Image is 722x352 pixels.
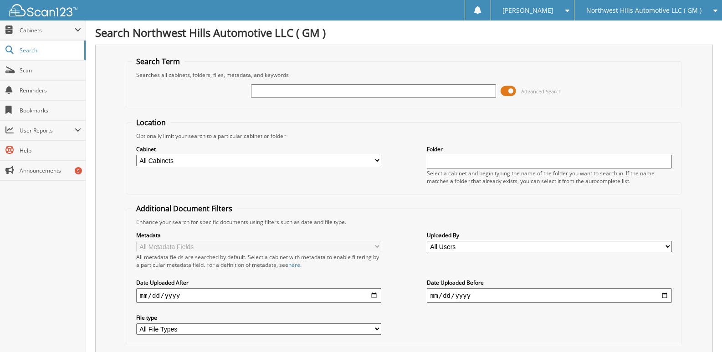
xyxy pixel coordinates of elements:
[132,117,170,128] legend: Location
[20,167,81,174] span: Announcements
[132,71,676,79] div: Searches all cabinets, folders, files, metadata, and keywords
[136,231,381,239] label: Metadata
[20,87,81,94] span: Reminders
[9,4,77,16] img: scan123-logo-white.svg
[20,26,75,34] span: Cabinets
[586,8,702,13] span: Northwest Hills Automotive LLC ( GM )
[427,145,672,153] label: Folder
[288,261,300,269] a: here
[136,279,381,286] label: Date Uploaded After
[521,88,562,95] span: Advanced Search
[20,127,75,134] span: User Reports
[136,314,381,321] label: File type
[427,279,672,286] label: Date Uploaded Before
[132,56,184,66] legend: Search Term
[75,167,82,174] div: 5
[136,288,381,303] input: start
[502,8,553,13] span: [PERSON_NAME]
[136,253,381,269] div: All metadata fields are searched by default. Select a cabinet with metadata to enable filtering b...
[132,204,237,214] legend: Additional Document Filters
[136,145,381,153] label: Cabinet
[20,66,81,74] span: Scan
[132,132,676,140] div: Optionally limit your search to a particular cabinet or folder
[20,46,80,54] span: Search
[95,25,713,40] h1: Search Northwest Hills Automotive LLC ( GM )
[20,107,81,114] span: Bookmarks
[427,231,672,239] label: Uploaded By
[132,218,676,226] div: Enhance your search for specific documents using filters such as date and file type.
[427,169,672,185] div: Select a cabinet and begin typing the name of the folder you want to search in. If the name match...
[427,288,672,303] input: end
[20,147,81,154] span: Help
